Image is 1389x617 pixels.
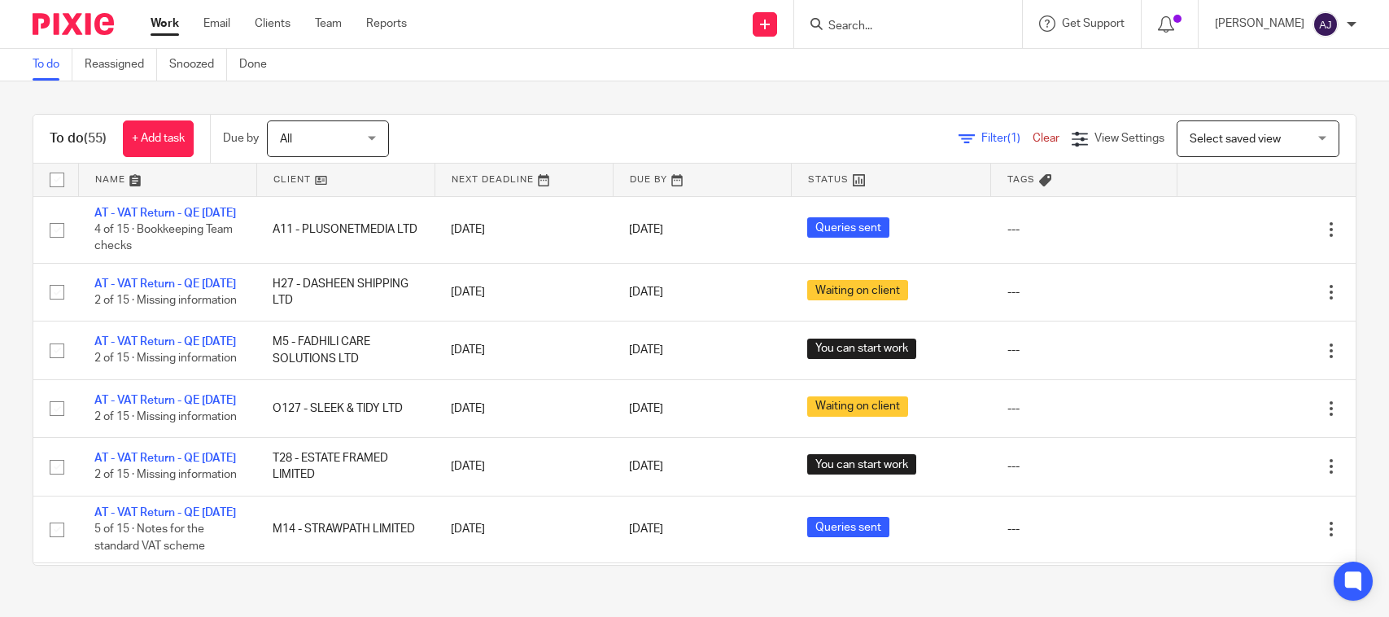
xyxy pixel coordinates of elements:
span: [DATE] [629,224,663,235]
h1: To do [50,130,107,147]
span: All [280,133,292,145]
span: [DATE] [629,403,663,414]
td: H27 - DASHEEN SHIPPING LTD [256,263,435,321]
td: [DATE] [435,263,613,321]
a: AT - VAT Return - QE [DATE] [94,336,236,348]
span: Tags [1007,175,1035,184]
span: (1) [1007,133,1020,144]
img: Pixie [33,13,114,35]
a: + Add task [123,120,194,157]
td: [DATE] [435,438,613,496]
td: O127 - SLEEK & TIDY LTD [256,379,435,437]
span: 2 of 15 · Missing information [94,353,237,365]
a: Snoozed [169,49,227,81]
a: AT - VAT Return - QE [DATE] [94,507,236,519]
span: Waiting on client [807,396,908,417]
span: View Settings [1094,133,1164,144]
span: (55) [84,132,107,145]
span: [DATE] [629,345,663,357]
a: AT - VAT Return - QE [DATE] [94,453,236,464]
span: Queries sent [807,217,889,238]
a: AT - VAT Return - QE [DATE] [94,278,236,290]
a: AT - VAT Return - QE [DATE] [94,395,236,406]
span: 2 of 15 · Missing information [94,411,237,422]
div: --- [1007,400,1161,417]
a: Work [151,15,179,32]
p: Due by [223,130,259,147]
span: [DATE] [629,287,663,298]
span: [DATE] [629,523,663,535]
span: Queries sent [807,517,889,537]
span: Filter [981,133,1033,144]
span: 2 of 15 · Missing information [94,470,237,481]
a: To do [33,49,72,81]
td: [DATE] [435,496,613,562]
td: A11 - PLUSONETMEDIA LTD [256,196,435,263]
div: --- [1007,221,1161,238]
a: Reassigned [85,49,157,81]
span: You can start work [807,339,916,359]
span: You can start work [807,454,916,475]
img: svg%3E [1313,11,1339,37]
span: 2 of 15 · Missing information [94,295,237,306]
span: Select saved view [1190,133,1281,145]
p: [PERSON_NAME] [1215,15,1304,32]
span: Waiting on client [807,280,908,300]
td: [DATE] [435,322,613,379]
span: Get Support [1062,18,1125,29]
a: Done [239,49,279,81]
a: Reports [366,15,407,32]
div: --- [1007,458,1161,475]
td: M5 - FADHILI CARE SOLUTIONS LTD [256,322,435,379]
input: Search [827,20,973,34]
div: --- [1007,284,1161,300]
td: T28 - ESTATE FRAMED LIMITED [256,438,435,496]
span: [DATE] [629,461,663,472]
a: Email [203,15,230,32]
a: Clients [255,15,290,32]
td: [DATE] [435,196,613,263]
span: 5 of 15 · Notes for the standard VAT scheme [94,523,205,552]
a: Team [315,15,342,32]
div: --- [1007,342,1161,358]
a: AT - VAT Return - QE [DATE] [94,208,236,219]
td: M14 - STRAWPATH LIMITED [256,496,435,562]
td: [DATE] [435,379,613,437]
div: --- [1007,521,1161,537]
span: 4 of 15 · Bookkeeping Team checks [94,224,233,252]
a: Clear [1033,133,1059,144]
